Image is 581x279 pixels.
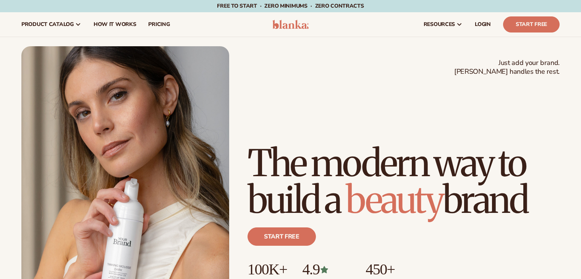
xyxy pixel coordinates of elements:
[503,16,560,32] a: Start Free
[366,261,423,278] p: 450+
[148,21,170,28] span: pricing
[94,21,136,28] span: How It Works
[424,21,455,28] span: resources
[21,21,74,28] span: product catalog
[142,12,176,37] a: pricing
[346,177,443,223] span: beauty
[15,12,87,37] a: product catalog
[248,261,287,278] p: 100K+
[217,2,364,10] span: Free to start · ZERO minimums · ZERO contracts
[475,21,491,28] span: LOGIN
[248,145,560,218] h1: The modern way to build a brand
[469,12,497,37] a: LOGIN
[418,12,469,37] a: resources
[248,227,316,246] a: Start free
[302,261,350,278] p: 4.9
[454,58,560,76] span: Just add your brand. [PERSON_NAME] handles the rest.
[87,12,142,37] a: How It Works
[272,20,309,29] img: logo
